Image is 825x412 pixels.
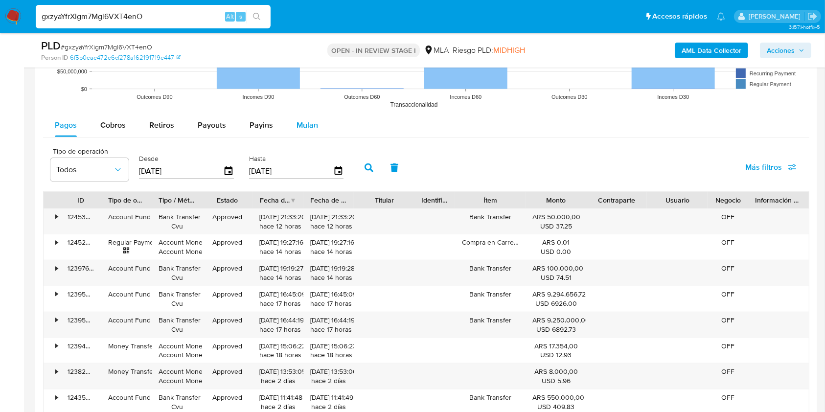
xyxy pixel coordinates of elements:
[453,45,525,56] span: Riesgo PLD:
[767,43,795,58] span: Acciones
[41,38,61,53] b: PLD
[239,12,242,21] span: s
[61,42,152,52] span: # gxzyaYfrXigm7Mgl6VXT4enO
[807,11,818,22] a: Salir
[675,43,748,58] button: AML Data Collector
[327,44,420,57] p: OPEN - IN REVIEW STAGE I
[41,53,68,62] b: Person ID
[70,53,181,62] a: 6f5b0eae472e6cf278a162191719e447
[493,45,525,56] span: MIDHIGH
[717,12,725,21] a: Notificaciones
[652,11,707,22] span: Accesos rápidos
[749,12,804,21] p: julieta.rodriguez@mercadolibre.com
[682,43,741,58] b: AML Data Collector
[226,12,234,21] span: Alt
[36,10,271,23] input: Buscar usuario o caso...
[247,10,267,23] button: search-icon
[424,45,449,56] div: MLA
[760,43,811,58] button: Acciones
[789,23,820,31] span: 3.157.1-hotfix-5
